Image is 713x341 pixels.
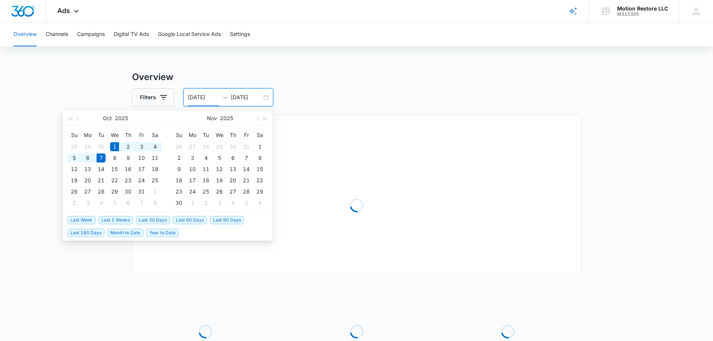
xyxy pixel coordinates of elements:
[137,142,146,151] div: 3
[199,186,213,197] td: 2025-11-25
[70,165,79,174] div: 12
[201,187,210,196] div: 25
[215,165,224,174] div: 12
[81,141,94,152] td: 2025-09-29
[186,129,199,141] th: Mo
[81,175,94,186] td: 2025-10-20
[186,175,199,186] td: 2025-11-17
[110,198,119,207] div: 5
[186,152,199,164] td: 2025-11-03
[174,142,183,151] div: 26
[188,165,197,174] div: 10
[242,198,251,207] div: 5
[215,153,224,162] div: 5
[124,165,132,174] div: 16
[199,141,213,152] td: 2025-10-28
[255,187,264,196] div: 29
[242,165,251,174] div: 14
[110,176,119,185] div: 22
[230,22,250,46] button: Settings
[148,186,162,197] td: 2025-11-01
[213,197,226,208] td: 2025-12-03
[240,186,253,197] td: 2025-11-28
[137,165,146,174] div: 17
[215,198,224,207] div: 3
[240,164,253,175] td: 2025-11-14
[81,164,94,175] td: 2025-10-13
[226,197,240,208] td: 2025-12-04
[226,164,240,175] td: 2025-11-13
[201,198,210,207] div: 2
[121,197,135,208] td: 2025-11-06
[255,176,264,185] div: 22
[124,142,132,151] div: 2
[186,186,199,197] td: 2025-11-24
[215,187,224,196] div: 26
[222,94,228,100] span: swap-right
[97,153,106,162] div: 7
[215,142,224,151] div: 29
[67,141,81,152] td: 2025-09-28
[137,153,146,162] div: 10
[172,164,186,175] td: 2025-11-09
[220,111,233,126] button: 2025
[70,198,79,207] div: 2
[108,164,121,175] td: 2025-10-15
[240,175,253,186] td: 2025-11-21
[199,164,213,175] td: 2025-11-11
[172,175,186,186] td: 2025-11-16
[199,152,213,164] td: 2025-11-04
[83,165,92,174] div: 13
[94,175,108,186] td: 2025-10-21
[97,187,106,196] div: 28
[108,152,121,164] td: 2025-10-08
[253,129,266,141] th: Sa
[188,153,197,162] div: 3
[13,22,37,46] button: Overview
[121,186,135,197] td: 2025-10-30
[174,153,183,162] div: 2
[172,186,186,197] td: 2025-11-23
[228,165,237,174] div: 13
[226,186,240,197] td: 2025-11-27
[617,6,668,12] div: account name
[121,152,135,164] td: 2025-10-09
[110,153,119,162] div: 8
[150,187,159,196] div: 1
[226,141,240,152] td: 2025-10-30
[103,111,112,126] button: Oct
[148,197,162,208] td: 2025-11-08
[188,176,197,185] div: 17
[94,164,108,175] td: 2025-10-14
[94,152,108,164] td: 2025-10-07
[83,142,92,151] div: 29
[83,176,92,185] div: 20
[46,22,68,46] button: Channels
[148,141,162,152] td: 2025-10-04
[121,164,135,175] td: 2025-10-16
[148,164,162,175] td: 2025-10-18
[188,187,197,196] div: 24
[135,197,148,208] td: 2025-11-07
[148,152,162,164] td: 2025-10-11
[199,197,213,208] td: 2025-12-02
[201,153,210,162] div: 4
[255,198,264,207] div: 6
[81,197,94,208] td: 2025-11-03
[67,229,104,237] span: Last 180 Days
[201,142,210,151] div: 28
[97,198,106,207] div: 4
[67,164,81,175] td: 2025-10-12
[213,152,226,164] td: 2025-11-05
[150,165,159,174] div: 18
[137,198,146,207] div: 7
[97,176,106,185] div: 21
[228,198,237,207] div: 4
[228,187,237,196] div: 27
[174,198,183,207] div: 30
[201,176,210,185] div: 18
[242,187,251,196] div: 28
[242,176,251,185] div: 21
[135,141,148,152] td: 2025-10-03
[108,141,121,152] td: 2025-10-01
